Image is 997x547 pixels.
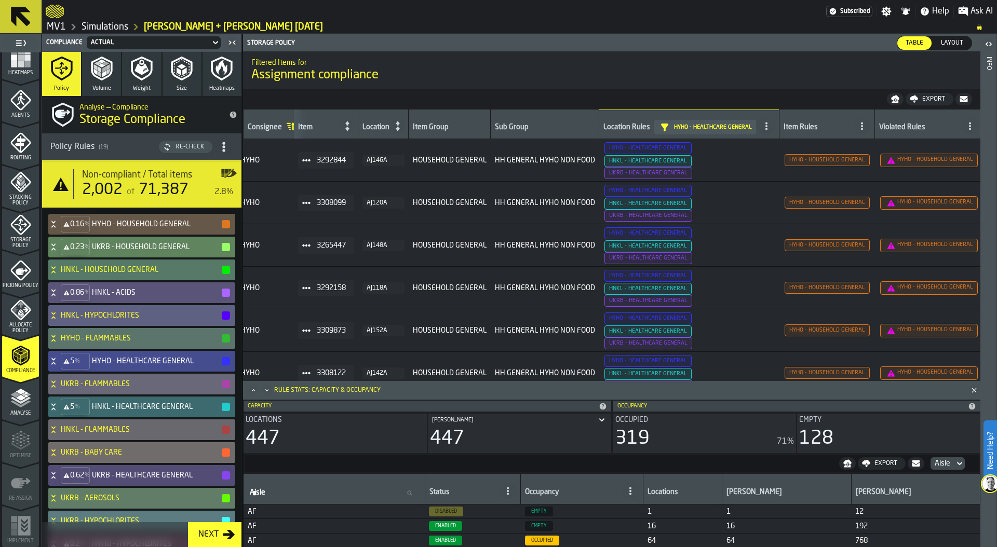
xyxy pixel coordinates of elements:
[880,324,978,337] span: Assignment Compliance Rule
[243,51,980,89] div: title-Assignment compliance
[785,282,870,294] span: Assignment Compliance Rule
[48,374,231,394] div: UKRB - FLAMMABLES
[2,122,39,164] li: menu Routing
[61,448,221,457] h4: UKRB - BABY CARE
[2,368,39,374] span: Compliance
[133,85,151,92] span: Weight
[604,295,692,307] span: Assignment Compliance Rule
[48,328,231,349] div: HYHO - FLAMMABLES
[247,385,260,395] button: Maximize
[785,197,870,209] span: Assignment Compliance Rule
[933,36,972,50] div: thumb
[61,334,221,343] h4: HYHO - FLAMMABLES
[48,214,231,235] div: HYHO - HOUSEHOLD GENERAL
[70,403,74,411] span: 5
[613,414,797,453] div: stat-Occupied
[880,154,978,167] span: Assignment Compliance Rule
[222,403,230,411] button: button-
[615,416,794,424] div: Title
[785,324,870,336] span: Assignment Compliance Rule
[726,537,847,545] span: 64
[246,416,425,424] div: Title
[2,36,39,50] label: button-toggle-Toggle Full Menu
[2,322,39,334] span: Allocate Policy
[855,508,976,516] span: 12
[362,325,405,336] button: button-AJ152A
[61,426,221,434] h4: HNKL - FLAMMABLES
[429,507,463,516] span: Disabled
[70,289,84,297] span: 0.86
[880,196,978,210] span: Assignment Compliance Rule
[48,442,231,463] div: UKRB - BABY CARE
[42,161,241,208] div: stat-Non-compliant / Total items
[61,380,221,388] h4: UKRB - FLAMMABLES
[826,6,872,17] div: Menu Subscription
[604,142,692,154] span: Assignment Compliance Rule
[935,459,950,468] div: DropdownMenuValue-AISLE
[2,195,39,206] span: Stacking Policy
[604,355,692,367] span: Assignment Compliance Rule
[799,428,833,449] div: 128
[75,403,80,411] span: %
[48,351,231,372] div: HYHO - HEALTHCARE GENERAL
[897,36,932,50] label: button-switch-multi-Table
[604,210,692,222] span: Assignment Compliance Rule
[785,367,870,379] span: Assignment Compliance Rule
[413,369,487,377] span: HOUSEHOLD GENERAL
[46,21,993,33] nav: Breadcrumb
[856,488,976,498] div: [PERSON_NAME]
[870,460,901,467] div: Export
[221,161,237,208] label: button-toggle-Show on Map
[495,369,595,377] span: HH GENERAL HYHO NON FOOD
[70,357,74,365] span: 5
[61,494,221,502] h4: UKRB - AEROSOLS
[799,416,978,424] div: Title
[222,289,230,297] button: button-
[2,453,39,459] span: Optimise
[240,326,290,335] span: HYHO
[244,414,427,453] div: stat-Locations
[248,403,590,409] div: Capacity
[604,155,692,167] span: Assignment Compliance Rule
[177,85,187,92] span: Size
[985,54,992,544] div: Info
[2,37,39,79] li: menu Heatmaps
[92,220,221,228] h4: HYHO - HOUSEHOLD GENERAL
[648,488,718,498] div: Locations
[246,416,282,424] span: Locations
[222,334,230,343] button: button-
[99,144,108,151] span: ( 19 )
[225,36,239,49] label: button-toggle-Close me
[2,420,39,462] li: menu Optimise
[248,537,421,545] span: AF
[2,378,39,419] li: menu Analyse
[525,521,553,531] span: Empty
[495,123,595,133] div: Sub Group
[897,36,932,50] div: thumb
[317,284,346,292] span: 3292158
[48,282,231,303] div: HNKL - ACIDS
[61,311,221,320] h4: HNKL - HYPOCHLORITES
[82,169,233,181] div: Title
[2,463,39,504] li: menu Re-assign
[48,237,231,257] div: UKRB - HOUSEHOLD GENERAL
[50,141,157,153] div: Policy Rules
[240,199,290,207] span: HYHO
[604,240,692,252] span: Assignment Compliance Rule
[194,528,223,541] div: Next
[243,34,980,52] header: Storage Policy
[139,182,188,198] span: 71,387
[955,93,972,105] button: button-
[797,414,980,453] div: stat-Empty
[240,369,290,377] span: HYHO
[413,241,487,250] span: HOUSEHOLD GENERAL
[367,370,400,377] div: AJ142A
[240,156,290,165] span: HYHO
[48,419,231,440] div: HNKL - FLAMMABLES
[2,165,39,207] li: menu Stacking Policy
[604,252,692,264] span: Assignment Compliance Rule
[799,416,821,424] span: Empty
[495,156,595,165] span: HH GENERAL HYHO NON FOOD
[784,123,852,133] div: Item Rules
